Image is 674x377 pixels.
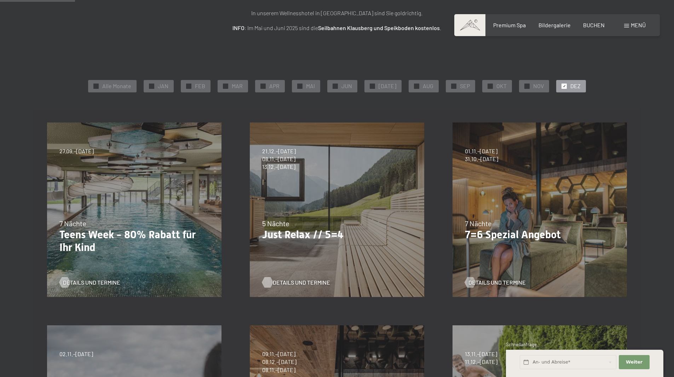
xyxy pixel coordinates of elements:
[59,228,209,254] p: Teens Week - 80% Rabatt für Ihr Kind
[453,84,455,88] span: ✓
[262,228,412,241] p: Just Relax // 5=4
[262,350,296,358] span: 09.11.–[DATE]
[59,219,86,228] span: 7 Nächte
[262,219,289,228] span: 5 Nächte
[306,82,315,90] span: MAI
[150,84,153,88] span: ✓
[224,84,227,88] span: ✓
[465,228,615,241] p: 7=6 Spezial Angebot
[262,366,296,374] span: 08.11.–[DATE]
[232,82,243,90] span: MAR
[95,84,98,88] span: ✓
[619,355,649,370] button: Weiter
[570,82,581,90] span: DEZ
[465,219,492,228] span: 7 Nächte
[59,350,93,358] span: 02.11.–[DATE]
[59,147,94,155] span: 27.09.–[DATE]
[262,155,296,163] span: 08.11.–[DATE]
[160,23,514,33] p: : Im Mai und Juni 2025 sind die .
[460,82,470,90] span: SEP
[465,147,498,155] span: 01.11.–[DATE]
[465,358,497,366] span: 11.12.–[DATE]
[631,22,646,28] span: Menü
[262,84,265,88] span: ✓
[496,82,507,90] span: OKT
[158,82,168,90] span: JAN
[262,358,296,366] span: 08.12.–[DATE]
[626,359,643,365] span: Weiter
[423,82,433,90] span: AUG
[273,279,330,286] span: Details und Termine
[262,163,296,171] span: 13.12.–[DATE]
[489,84,492,88] span: ✓
[465,279,526,286] a: Details und Termine
[493,22,526,28] a: Premium Spa
[334,84,337,88] span: ✓
[195,82,205,90] span: FEB
[160,8,514,18] p: In unserem Wellnesshotel in [GEOGRAPHIC_DATA] sind Sie goldrichtig.
[465,155,498,163] span: 31.10.–[DATE]
[232,24,244,31] strong: INFO
[318,24,440,31] strong: Seilbahnen Klausberg und Speikboden kostenlos
[506,342,537,347] span: Schnellanfrage
[533,82,544,90] span: NOV
[341,82,352,90] span: JUN
[188,84,190,88] span: ✓
[63,279,120,286] span: Details und Termine
[468,279,526,286] span: Details und Termine
[299,84,301,88] span: ✓
[269,82,280,90] span: APR
[59,279,120,286] a: Details und Termine
[583,22,605,28] a: BUCHEN
[262,279,323,286] a: Details und Termine
[415,84,418,88] span: ✓
[465,350,497,358] span: 13.11.–[DATE]
[102,82,131,90] span: Alle Monate
[538,22,571,28] a: Bildergalerie
[371,84,374,88] span: ✓
[379,82,396,90] span: [DATE]
[563,84,566,88] span: ✓
[262,147,296,155] span: 21.12.–[DATE]
[526,84,529,88] span: ✓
